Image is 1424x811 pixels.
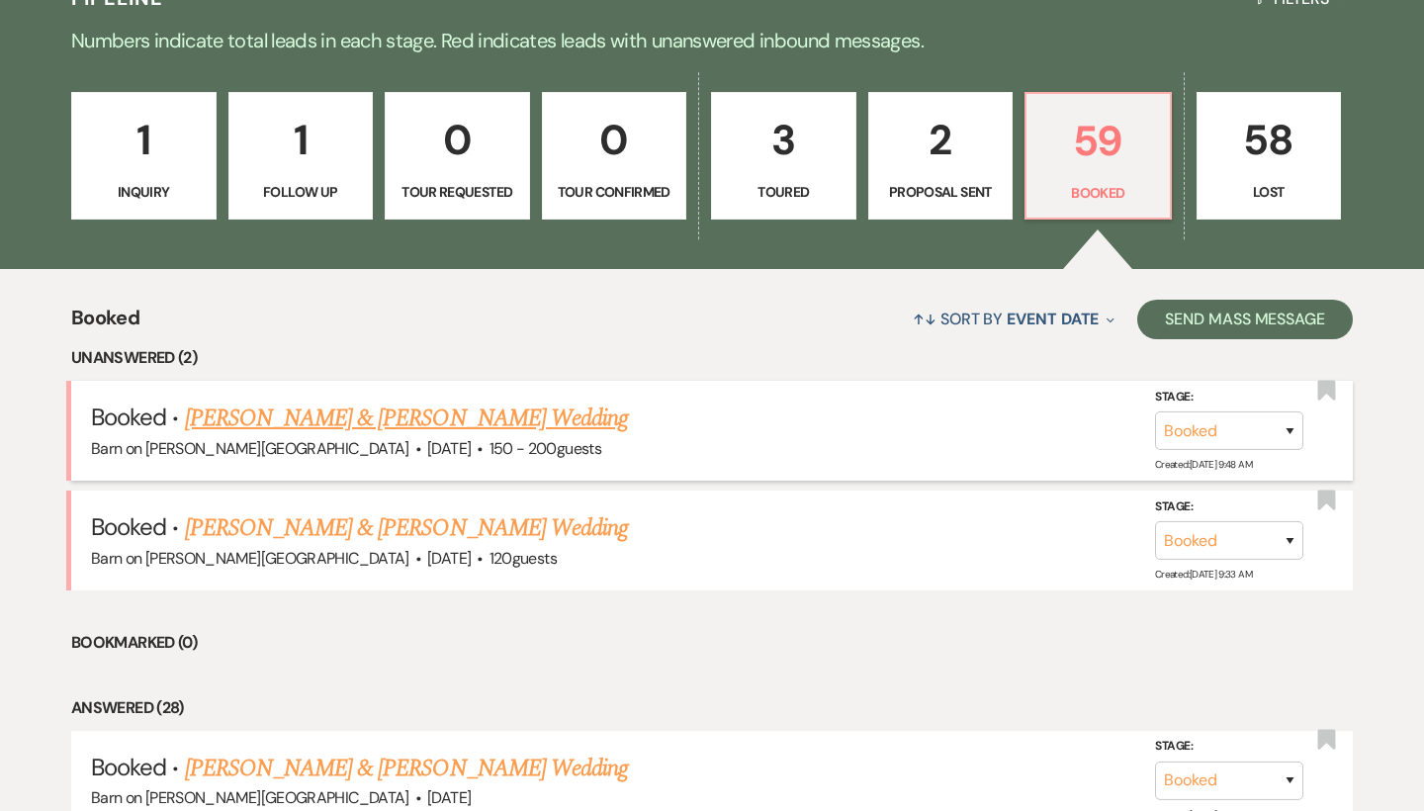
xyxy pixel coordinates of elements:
p: 58 [1209,107,1329,173]
p: 2 [881,107,1001,173]
span: Booked [91,752,166,782]
a: 2Proposal Sent [868,92,1014,221]
p: Follow Up [241,181,361,203]
a: 0Tour Requested [385,92,530,221]
a: [PERSON_NAME] & [PERSON_NAME] Wedding [185,510,628,546]
p: 0 [398,107,517,173]
a: 59Booked [1024,92,1172,221]
span: Barn on [PERSON_NAME][GEOGRAPHIC_DATA] [91,787,409,808]
span: [DATE] [427,438,471,459]
span: Barn on [PERSON_NAME][GEOGRAPHIC_DATA] [91,548,409,569]
span: Booked [91,402,166,432]
label: Stage: [1155,387,1303,408]
p: 0 [555,107,674,173]
label: Stage: [1155,736,1303,758]
li: Answered (28) [71,695,1353,721]
label: Stage: [1155,496,1303,518]
span: [DATE] [427,548,471,569]
a: 1Inquiry [71,92,217,221]
span: Event Date [1007,309,1099,329]
button: Send Mass Message [1137,300,1353,339]
p: 59 [1038,108,1158,174]
p: Inquiry [84,181,204,203]
a: 0Tour Confirmed [542,92,687,221]
a: 1Follow Up [228,92,374,221]
a: [PERSON_NAME] & [PERSON_NAME] Wedding [185,751,628,786]
span: 150 - 200 guests [489,438,601,459]
span: [DATE] [427,787,471,808]
p: Tour Requested [398,181,517,203]
a: 58Lost [1197,92,1342,221]
p: Lost [1209,181,1329,203]
span: 120 guests [489,548,557,569]
p: Tour Confirmed [555,181,674,203]
button: Sort By Event Date [905,293,1122,345]
li: Unanswered (2) [71,345,1353,371]
span: Created: [DATE] 9:33 AM [1155,568,1252,581]
span: Created: [DATE] 9:48 AM [1155,458,1252,471]
p: Toured [724,181,844,203]
span: ↑↓ [913,309,936,329]
a: 3Toured [711,92,856,221]
p: 1 [241,107,361,173]
a: [PERSON_NAME] & [PERSON_NAME] Wedding [185,401,628,436]
p: Proposal Sent [881,181,1001,203]
li: Bookmarked (0) [71,630,1353,656]
p: 3 [724,107,844,173]
span: Barn on [PERSON_NAME][GEOGRAPHIC_DATA] [91,438,409,459]
span: Booked [71,303,139,345]
p: Booked [1038,182,1158,204]
p: 1 [84,107,204,173]
span: Booked [91,511,166,542]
